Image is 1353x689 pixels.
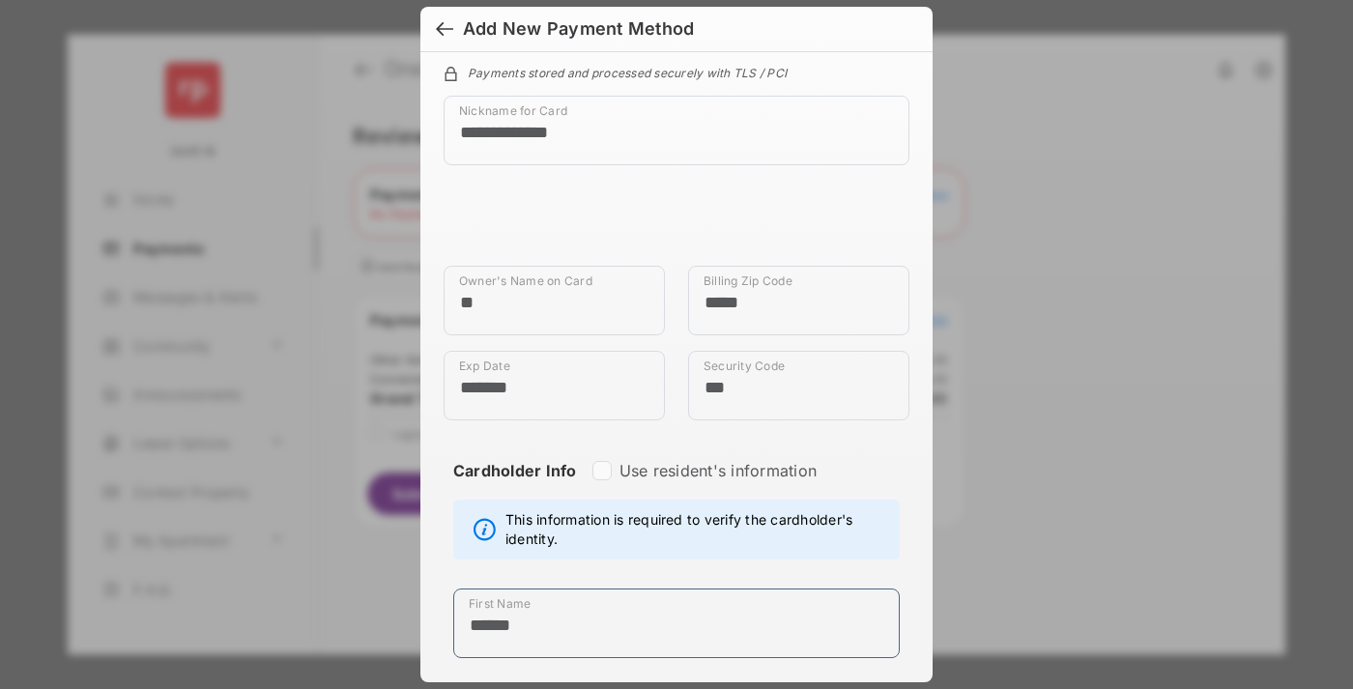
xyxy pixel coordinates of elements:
[463,18,694,40] div: Add New Payment Method
[453,461,577,515] strong: Cardholder Info
[505,510,889,549] span: This information is required to verify the cardholder's identity.
[619,461,817,480] label: Use resident's information
[444,181,909,266] iframe: Credit card field
[444,63,909,80] div: Payments stored and processed securely with TLS / PCI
